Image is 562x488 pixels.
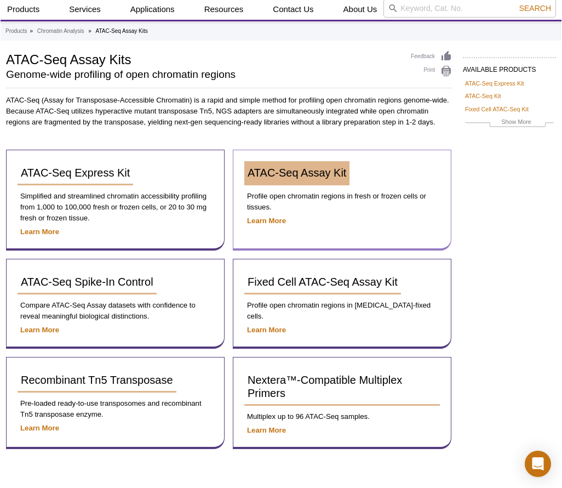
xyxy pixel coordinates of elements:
[6,70,400,80] h2: Genome-wide profiling of open chromatin regions
[465,117,554,129] a: Show More
[21,276,153,288] span: ATAC-Seq Spike-In Control
[465,104,529,114] a: Fixed Cell ATAC-Seq Kit
[88,28,91,34] li: »
[244,300,440,322] p: Profile open chromatin regions in [MEDICAL_DATA]-fixed cells.
[18,368,176,393] a: Recombinant Tn5 Transposase
[244,411,440,422] p: Multiplex up to 96 ATAC-Seq samples.
[18,398,213,420] p: Pre-loaded ready-to-use transposomes and recombinant Tn5 transposase enzyme.
[516,3,554,13] button: Search
[519,4,551,13] span: Search
[465,91,501,101] a: ATAC-Seq Kit
[248,374,402,399] span: Nextera™-Compatible Multiplex Primers
[20,326,59,334] a: Learn More
[248,167,346,179] span: ATAC-Seq Assay Kit
[411,65,452,77] a: Print
[30,28,33,34] li: »
[21,167,130,179] span: ATAC-Seq Express Kit
[465,78,524,88] a: ATAC-Seq Express Kit
[247,426,286,434] a: Learn More
[248,276,398,288] span: Fixed Cell ATAC-Seq Assay Kit
[5,26,27,36] a: Products
[411,50,452,63] a: Feedback
[6,50,400,67] h1: ATAC-Seq Assay Kits
[18,191,213,224] p: Simplified and streamlined chromatin accessibility profiling from 1,000 to 100,000 fresh or froze...
[37,26,84,36] a: Chromatin Analysis
[244,270,401,294] a: Fixed Cell ATAC-Seq Assay Kit
[244,368,440,406] a: Nextera™-Compatible Multiplex Primers
[96,28,148,34] li: ATAC-Seq Assay Kits
[18,161,133,185] a: ATAC-Seq Express Kit
[247,217,286,225] a: Learn More
[463,57,556,77] h2: AVAILABLE PRODUCTS
[244,191,440,213] p: Profile open chromatin regions in fresh or frozen cells or tissues.
[244,161,349,185] a: ATAC-Seq Assay Kit
[18,300,213,322] p: Compare ATAC-Seq Assay datasets with confidence to reveal meaningful biological distinctions.
[6,95,452,128] p: ATAC-Seq (Assay for Transposase-Accessible Chromatin) is a rapid and simple method for profiling ...
[18,270,157,294] a: ATAC-Seq Spike-In Control
[21,374,173,386] span: Recombinant Tn5 Transposase
[247,326,286,334] a: Learn More
[20,424,59,432] a: Learn More
[525,451,551,477] div: Open Intercom Messenger
[20,228,59,236] a: Learn More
